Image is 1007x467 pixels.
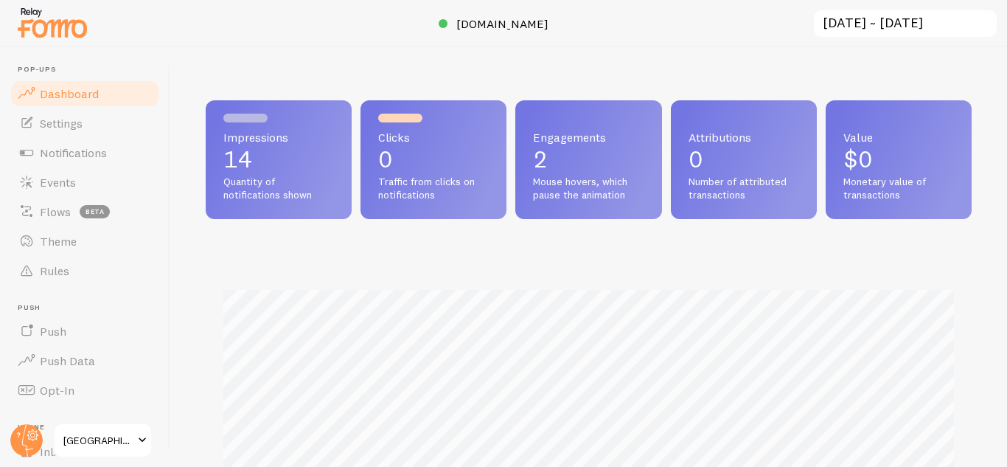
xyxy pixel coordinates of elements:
span: beta [80,205,110,218]
p: 2 [533,148,644,171]
span: Impressions [223,131,334,143]
span: Notifications [40,145,107,160]
span: Engagements [533,131,644,143]
a: Settings [9,108,161,138]
a: Push Data [9,346,161,376]
span: Dashboard [40,86,99,101]
span: Opt-In [40,383,74,398]
a: [GEOGRAPHIC_DATA] [53,423,153,458]
a: Push [9,316,161,346]
span: Mouse hovers, which pause the animation [533,176,644,201]
a: Dashboard [9,79,161,108]
span: Clicks [378,131,489,143]
span: Value [843,131,954,143]
p: 0 [689,148,799,171]
a: Flows beta [9,197,161,226]
a: Events [9,167,161,197]
span: [GEOGRAPHIC_DATA] [63,432,133,449]
span: Rules [40,263,69,278]
a: Rules [9,256,161,286]
img: fomo-relay-logo-orange.svg [15,4,89,41]
span: Monetary value of transactions [843,176,954,201]
p: 0 [378,148,489,171]
span: Events [40,175,76,190]
span: Theme [40,234,77,249]
span: $0 [843,145,873,173]
span: Flows [40,204,71,219]
span: Number of attributed transactions [689,176,799,201]
span: Push [40,324,66,339]
span: Pop-ups [18,65,161,75]
span: Settings [40,116,83,131]
span: Push Data [40,353,95,368]
span: Attributions [689,131,799,143]
span: Traffic from clicks on notifications [378,176,489,201]
p: 14 [223,148,334,171]
span: Push [18,303,161,313]
a: Theme [9,226,161,256]
a: Notifications [9,138,161,167]
span: Quantity of notifications shown [223,176,334,201]
a: Opt-In [9,376,161,405]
